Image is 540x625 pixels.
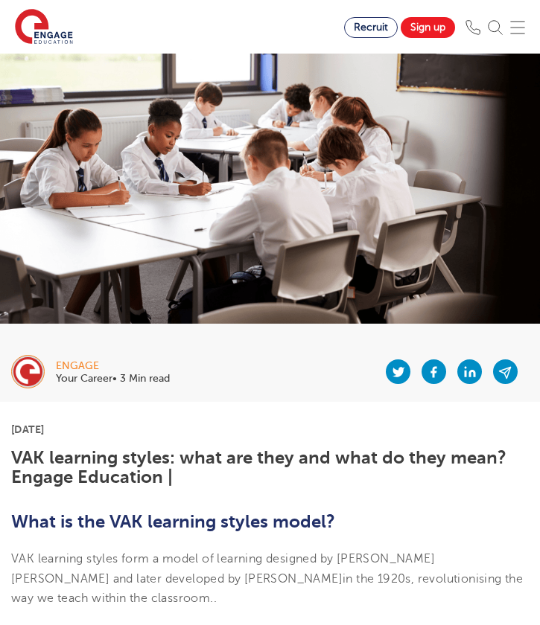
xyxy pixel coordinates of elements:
[11,424,529,435] p: [DATE]
[488,20,503,35] img: Search
[15,9,73,46] img: Engage Education
[11,448,529,487] h1: VAK learning styles: what are they and what do they mean? Engage Education |
[466,20,480,35] img: Phone
[56,374,170,384] p: Your Career• 3 Min read
[401,17,455,38] a: Sign up
[11,511,335,532] b: What is the VAK learning styles model?
[510,20,525,35] img: Mobile Menu
[354,22,388,33] span: Recruit
[344,17,398,38] a: Recruit
[56,361,170,371] div: engage
[11,572,523,605] span: in the 1920s, revolutionising the way we teach within the classroom.
[11,552,523,605] span: VAK learning styles form a model of learning designed by [PERSON_NAME] [PERSON_NAME] and later de...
